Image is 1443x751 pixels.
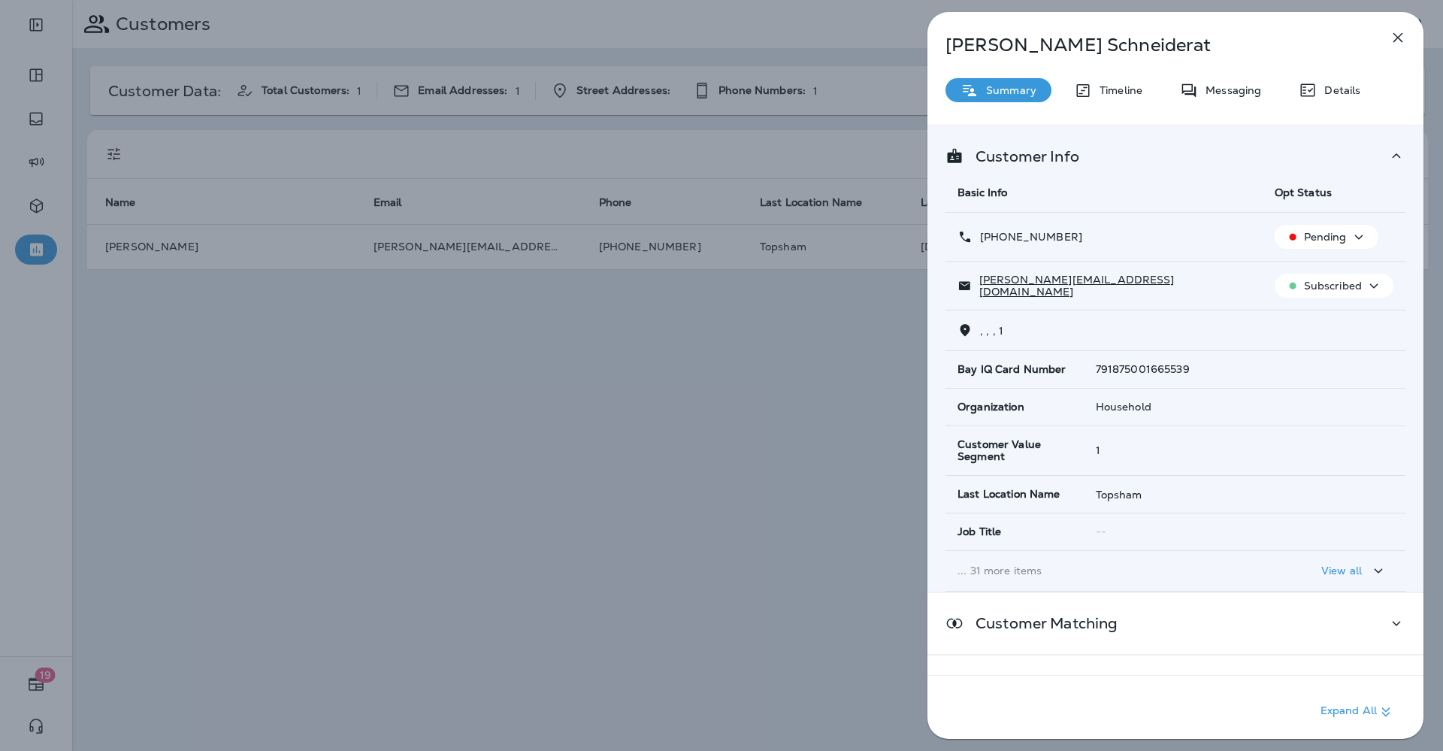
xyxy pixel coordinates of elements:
[957,363,1066,376] span: Bay IQ Card Number
[957,438,1072,464] span: Customer Value Segment
[1275,274,1393,298] button: Subscribed
[957,525,1001,538] span: Job Title
[1096,362,1190,376] span: 791875001665539
[1275,186,1332,199] span: Opt Status
[1320,703,1395,721] p: Expand All
[1198,84,1261,96] p: Messaging
[945,35,1356,56] p: [PERSON_NAME] Schneiderat
[1317,84,1360,96] p: Details
[1096,525,1106,538] span: --
[1304,280,1362,292] p: Subscribed
[1096,488,1142,501] span: Topsham
[1321,565,1362,577] p: View all
[1304,231,1347,243] p: Pending
[1096,444,1100,457] span: 1
[964,617,1118,629] p: Customer Matching
[1315,557,1393,585] button: View all
[979,84,1036,96] p: Summary
[957,186,1007,199] span: Basic Info
[957,488,1060,501] span: Last Location Name
[973,231,1082,243] p: [PHONE_NUMBER]
[957,565,1251,577] p: ... 31 more items
[1092,84,1142,96] p: Timeline
[972,274,1251,298] p: [PERSON_NAME][EMAIL_ADDRESS][DOMAIN_NAME]
[1275,225,1378,249] button: Pending
[1314,698,1401,725] button: Expand All
[964,150,1079,162] p: Customer Info
[980,324,1003,338] span: , , , 1
[1096,400,1151,413] span: Household
[957,401,1024,413] span: Organization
